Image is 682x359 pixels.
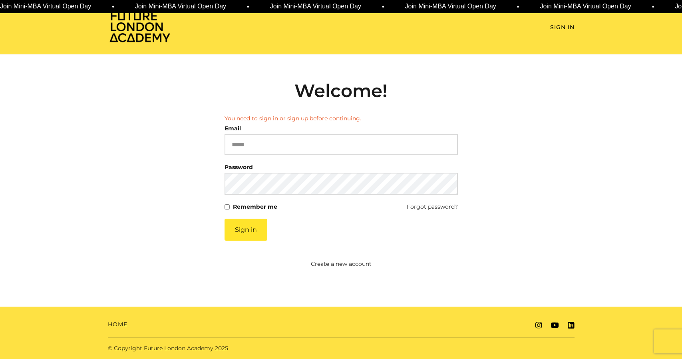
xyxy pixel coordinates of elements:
[108,10,172,43] img: Home Page
[225,80,458,102] h2: Welcome!
[382,2,384,12] span: •
[225,162,253,173] label: Password
[225,123,241,134] label: Email
[112,2,114,12] span: •
[550,23,575,32] a: Sign In
[101,344,341,353] div: © Copyright Future London Academy 2025
[247,2,249,12] span: •
[233,201,277,212] label: Remember me
[652,2,654,12] span: •
[185,260,497,268] a: Create a new account
[225,114,458,123] li: You need to sign in or sign up before continuing.
[108,320,127,329] a: Home
[225,219,267,241] button: Sign in
[517,2,519,12] span: •
[407,201,458,212] a: Forgot password?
